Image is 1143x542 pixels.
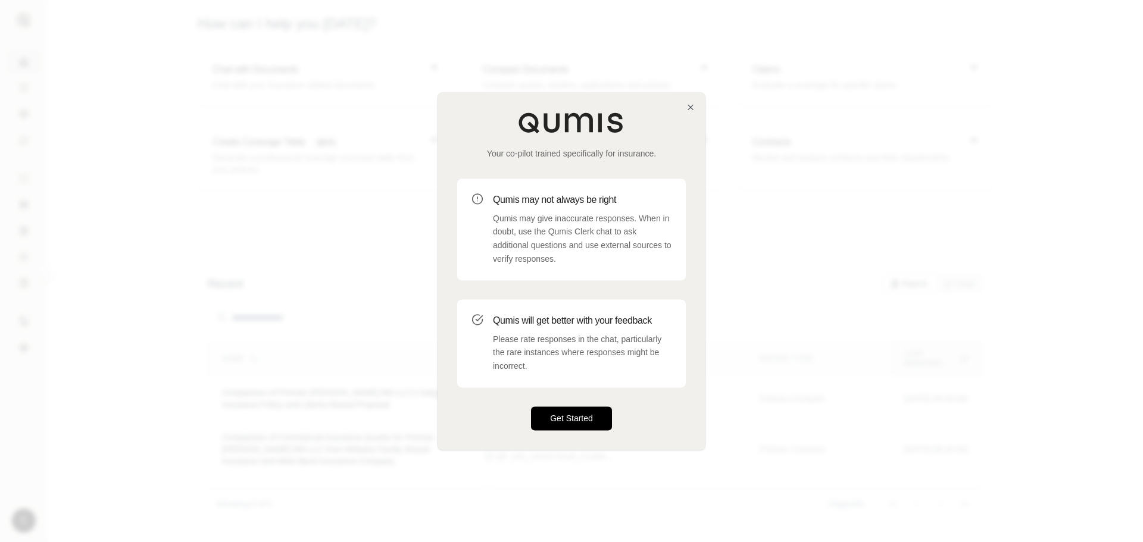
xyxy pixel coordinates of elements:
[493,333,672,373] p: Please rate responses in the chat, particularly the rare instances where responses might be incor...
[493,193,672,207] h3: Qumis may not always be right
[531,406,612,430] button: Get Started
[493,212,672,266] p: Qumis may give inaccurate responses. When in doubt, use the Qumis Clerk chat to ask additional qu...
[493,314,672,328] h3: Qumis will get better with your feedback
[518,112,625,133] img: Qumis Logo
[457,148,686,159] p: Your co-pilot trained specifically for insurance.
